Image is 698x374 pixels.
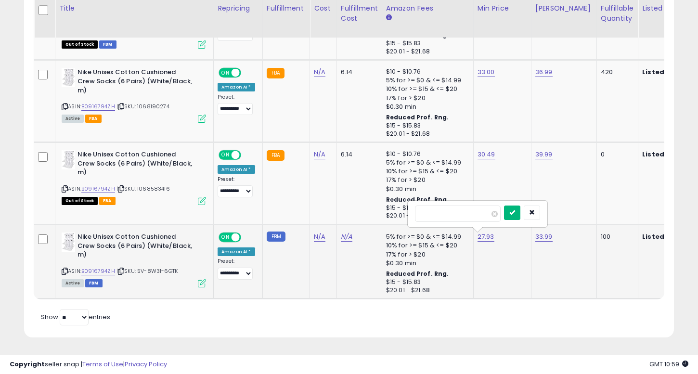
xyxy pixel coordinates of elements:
img: 416ThC2LpgL._SL40_.jpg [62,232,75,252]
span: All listings currently available for purchase on Amazon [62,115,84,123]
div: Amazon AI * [218,247,255,256]
div: ASIN: [62,68,206,121]
div: $15 - $15.83 [386,39,466,48]
small: FBA [267,68,284,78]
a: 39.99 [535,150,553,159]
div: ASIN: [62,150,206,204]
span: FBA [99,197,116,205]
div: $0.30 min [386,185,466,193]
div: $20.01 - $21.68 [386,212,466,220]
a: 27.93 [478,232,494,242]
a: Privacy Policy [125,360,167,369]
strong: Copyright [10,360,45,369]
div: 17% for > $20 [386,250,466,259]
b: Reduced Prof. Rng. [386,113,449,121]
span: ON [220,151,232,159]
div: Amazon AI * [218,83,255,91]
span: All listings that are currently out of stock and unavailable for purchase on Amazon [62,197,98,205]
div: $0.30 min [386,103,466,111]
div: Preset: [218,176,255,198]
b: Nike Unisex Cotton Cushioned Crew Socks (6 Pairs) (White/Black, m) [78,68,194,97]
span: | SKU: 1068583416 [116,185,170,193]
div: [PERSON_NAME] [535,3,593,13]
div: $20.01 - $21.68 [386,286,466,295]
span: ON [220,233,232,242]
span: FBM [99,40,116,49]
div: Amazon AI * [218,165,255,174]
span: ON [220,69,232,77]
b: Reduced Prof. Rng. [386,195,449,204]
b: Nike Unisex Cotton Cushioned Crew Socks (6 Pairs) (White/Black, m) [78,150,194,180]
div: 420 [601,68,631,77]
div: ASIN: [62,232,206,286]
div: Repricing [218,3,259,13]
div: 5% for >= $0 & <= $14.99 [386,158,466,167]
a: 30.49 [478,150,495,159]
a: B0916794ZH [81,267,115,275]
a: Terms of Use [82,360,123,369]
span: All listings currently available for purchase on Amazon [62,279,84,287]
div: Title [59,3,209,13]
div: 10% for >= $15 & <= $20 [386,241,466,250]
img: 416ThC2LpgL._SL40_.jpg [62,68,75,87]
span: Show: entries [41,312,110,322]
div: 5% for >= $0 & <= $14.99 [386,76,466,85]
div: $20.01 - $21.68 [386,130,466,138]
div: $10 - $10.76 [386,68,466,76]
div: 5% for >= $0 & <= $14.99 [386,232,466,241]
b: Nike Unisex Cotton Cushioned Crew Socks (6 Pairs) (White/Black, m) [78,232,194,262]
span: OFF [240,151,255,159]
div: $15 - $15.83 [386,122,466,130]
a: B0916794ZH [81,185,115,193]
div: 10% for >= $15 & <= $20 [386,167,466,176]
span: OFF [240,233,255,242]
small: FBA [267,150,284,161]
div: Fulfillment Cost [341,3,378,24]
small: Amazon Fees. [386,13,392,22]
a: 36.99 [535,67,553,77]
span: FBA [85,115,102,123]
a: 33.99 [535,232,553,242]
div: 10% for >= $15 & <= $20 [386,85,466,93]
span: | SKU: 5V-8W31-6GTK [116,267,178,275]
small: FBM [267,232,285,242]
div: Min Price [478,3,527,13]
div: 100 [601,232,631,241]
div: $10 - $10.76 [386,150,466,158]
div: 0 [601,150,631,159]
div: $15 - $15.83 [386,278,466,286]
div: 17% for > $20 [386,94,466,103]
a: N/A [314,150,325,159]
div: 17% for > $20 [386,176,466,184]
a: 33.00 [478,67,495,77]
div: Cost [314,3,333,13]
span: | SKU: 1068190274 [116,103,169,110]
a: N/A [314,232,325,242]
a: N/A [341,232,352,242]
div: $15 - $15.83 [386,204,466,212]
div: Fulfillment [267,3,306,13]
a: B0916794ZH [81,103,115,111]
b: Listed Price: [642,67,686,77]
div: $20.01 - $21.68 [386,48,466,56]
div: Fulfillable Quantity [601,3,634,24]
div: 6.14 [341,68,375,77]
span: All listings that are currently out of stock and unavailable for purchase on Amazon [62,40,98,49]
div: Amazon Fees [386,3,469,13]
b: Listed Price: [642,232,686,241]
span: FBM [85,279,103,287]
span: OFF [240,69,255,77]
b: Reduced Prof. Rng. [386,270,449,278]
a: N/A [314,67,325,77]
div: $0.30 min [386,259,466,268]
b: Listed Price: [642,150,686,159]
img: 416ThC2LpgL._SL40_.jpg [62,150,75,169]
div: Preset: [218,258,255,280]
span: 2025-08-15 10:59 GMT [649,360,688,369]
div: Preset: [218,94,255,116]
div: seller snap | | [10,360,167,369]
div: 6.14 [341,150,375,159]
